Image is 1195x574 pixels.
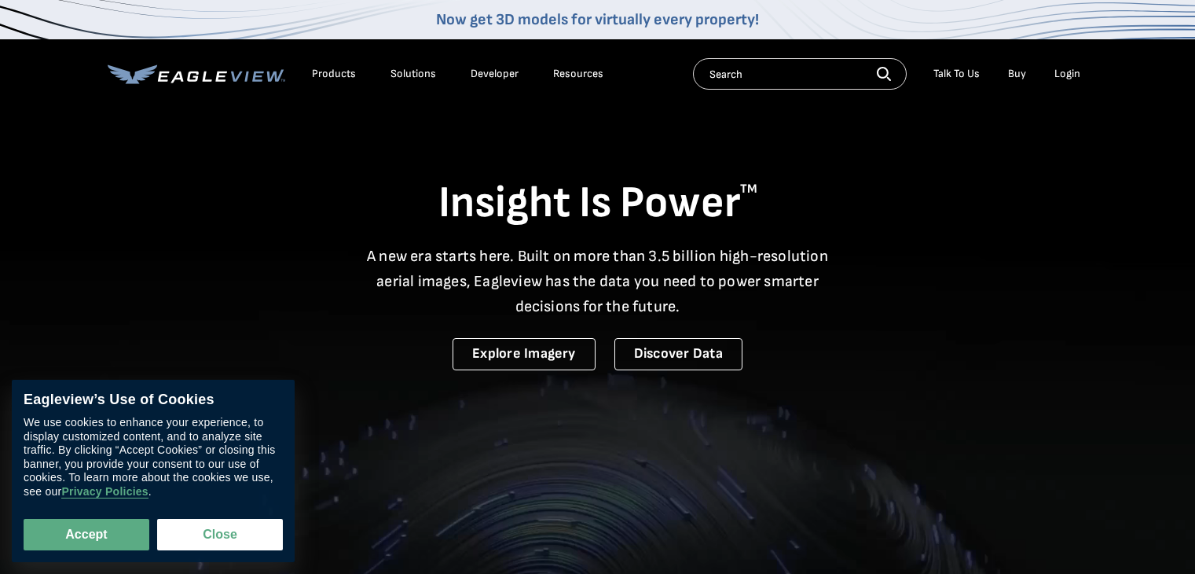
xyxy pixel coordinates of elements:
[453,338,596,370] a: Explore Imagery
[614,338,742,370] a: Discover Data
[933,67,980,81] div: Talk To Us
[108,176,1088,231] h1: Insight Is Power
[693,58,907,90] input: Search
[390,67,436,81] div: Solutions
[1008,67,1026,81] a: Buy
[157,519,283,550] button: Close
[436,10,759,29] a: Now get 3D models for virtually every property!
[24,519,149,550] button: Accept
[471,67,519,81] a: Developer
[24,392,283,409] div: Eagleview’s Use of Cookies
[740,182,757,197] sup: TM
[312,67,356,81] div: Products
[1054,67,1080,81] div: Login
[553,67,603,81] div: Resources
[24,417,283,499] div: We use cookies to enhance your experience, to display customized content, and to analyze site tra...
[357,244,838,319] p: A new era starts here. Built on more than 3.5 billion high-resolution aerial images, Eagleview ha...
[61,486,148,499] a: Privacy Policies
